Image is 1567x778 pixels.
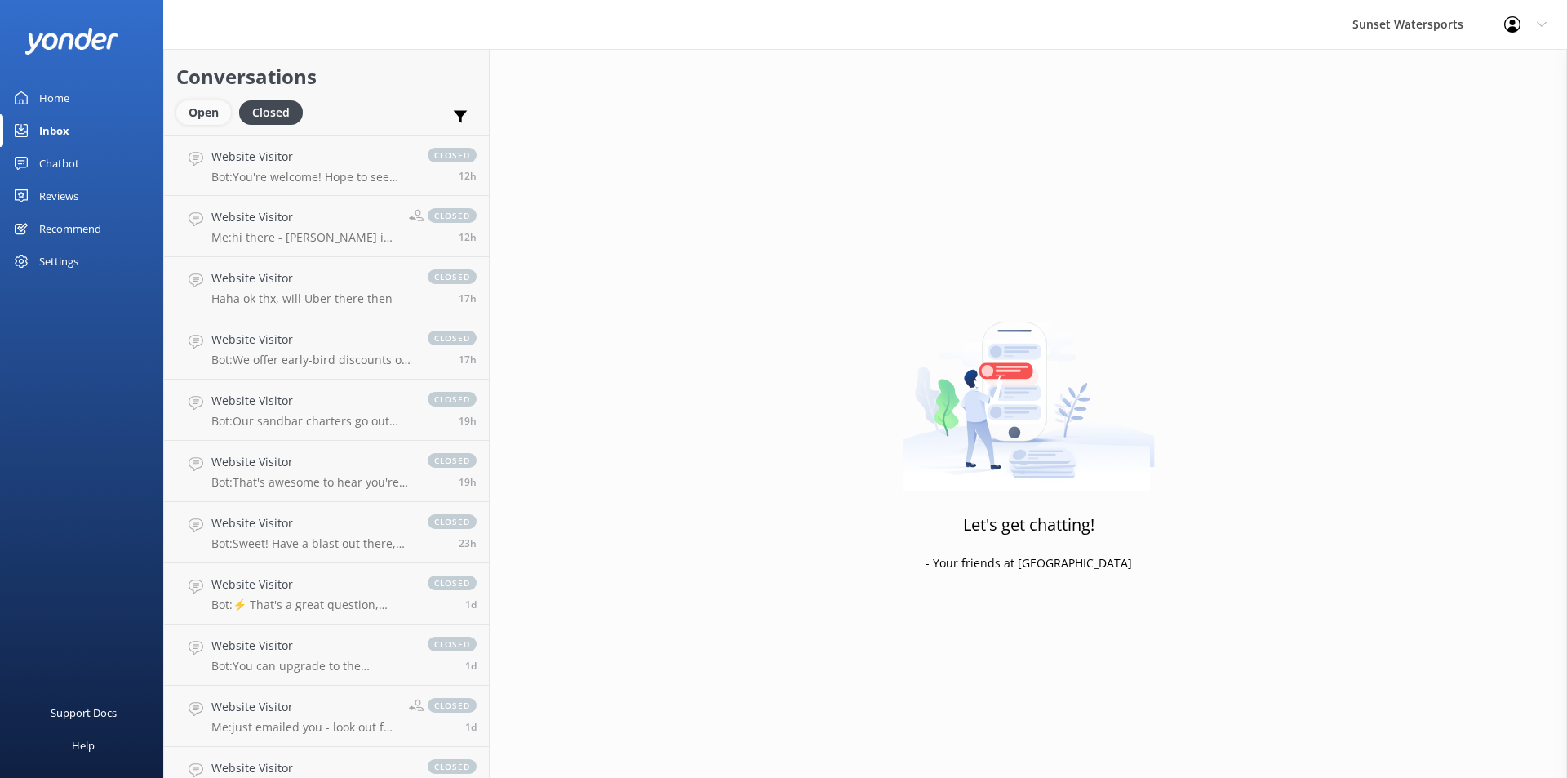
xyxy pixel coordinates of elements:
div: Support Docs [51,696,117,729]
span: Sep 07 2025 09:00pm (UTC -05:00) America/Cancun [465,720,477,734]
h4: Website Visitor [211,576,411,594]
h4: Website Visitor [211,698,397,716]
span: Sep 08 2025 02:14am (UTC -05:00) America/Cancun [465,598,477,611]
h4: Website Visitor [211,331,411,349]
p: Haha ok thx, will Uber there then [211,291,393,306]
span: Sep 08 2025 12:41pm (UTC -05:00) America/Cancun [459,414,477,428]
span: Sep 08 2025 02:20pm (UTC -05:00) America/Cancun [459,291,477,305]
a: Closed [239,103,311,121]
span: Sep 08 2025 02:12pm (UTC -05:00) America/Cancun [459,353,477,367]
p: Bot: We offer early-bird discounts on all of our morning trips! When you book directly with us, w... [211,353,411,367]
a: Website VisitorBot:Sweet! Have a blast out there, and enjoy every moment of your adventure! If an... [164,502,489,563]
a: Website VisitorBot:⚡ That's a great question, unfortunately I do not know the answer. I'm going t... [164,563,489,625]
span: closed [428,698,477,713]
h4: Website Visitor [211,637,411,655]
a: Open [176,103,239,121]
a: Website VisitorMe:hi there - [PERSON_NAME] in our office, following on from our VA - When are you... [164,196,489,257]
span: closed [428,208,477,223]
div: Closed [239,100,303,125]
span: closed [428,576,477,590]
a: Website VisitorBot:We offer early-bird discounts on all of our morning trips! When you book direc... [164,318,489,380]
span: closed [428,453,477,468]
p: Bot: That's awesome to hear you're coming back! For returning guest discounts, give our office a ... [211,475,411,490]
span: Sep 08 2025 12:28pm (UTC -05:00) America/Cancun [459,475,477,489]
span: closed [428,392,477,407]
h4: Website Visitor [211,208,397,226]
span: Sep 08 2025 08:58am (UTC -05:00) America/Cancun [459,536,477,550]
img: artwork of a man stealing a conversation from at giant smartphone [903,287,1155,491]
p: Me: just emailed you - look out for my work email and let me know what time and day suits you bes... [211,720,397,735]
span: closed [428,637,477,651]
span: closed [428,759,477,774]
p: Me: hi there - [PERSON_NAME] in our office, following on from our VA - When are you looking to go... [211,230,397,245]
span: closed [428,148,477,162]
div: Reviews [39,180,78,212]
a: Website VisitorBot:That's awesome to hear you're coming back! For returning guest discounts, give... [164,441,489,502]
img: yonder-white-logo.png [24,28,118,55]
h3: Let's get chatting! [963,512,1094,538]
span: Sep 08 2025 07:05pm (UTC -05:00) America/Cancun [459,230,477,244]
h4: Website Visitor [211,148,411,166]
span: Sep 07 2025 09:25pm (UTC -05:00) America/Cancun [465,659,477,673]
a: Website VisitorBot:Our sandbar charters go out just about every day of the year, weather permitti... [164,380,489,441]
span: closed [428,269,477,284]
a: Website VisitorHaha ok thx, will Uber there thenclosed17h [164,257,489,318]
p: Bot: Sweet! Have a blast out there, and enjoy every moment of your adventure! If anything else co... [211,536,411,551]
p: Bot: ⚡ That's a great question, unfortunately I do not know the answer. I'm going to reach out to... [211,598,411,612]
p: Bot: You're welcome! Hope to see you out on the water soon! 🌊 [211,170,411,184]
a: Website VisitorMe:just emailed you - look out for my work email and let me know what time and day... [164,686,489,747]
p: - Your friends at [GEOGRAPHIC_DATA] [926,554,1132,572]
h4: Website Visitor [211,514,411,532]
h4: Website Visitor [211,392,411,410]
h2: Conversations [176,61,477,92]
div: Open [176,100,231,125]
p: Bot: You can upgrade to the Premium Liquor Package for $19.95, which gives you unlimited mixed dr... [211,659,411,674]
div: Home [39,82,69,114]
h4: Website Visitor [211,453,411,471]
h4: Website Visitor [211,269,393,287]
h4: Website Visitor [211,759,411,777]
a: Website VisitorBot:You can upgrade to the Premium Liquor Package for $19.95, which gives you unli... [164,625,489,686]
span: closed [428,514,477,529]
div: Help [72,729,95,762]
span: closed [428,331,477,345]
div: Settings [39,245,78,278]
span: Sep 08 2025 07:35pm (UTC -05:00) America/Cancun [459,169,477,183]
div: Inbox [39,114,69,147]
div: Recommend [39,212,101,245]
p: Bot: Our sandbar charters go out just about every day of the year, weather permitting. For the la... [211,414,411,429]
div: Chatbot [39,147,79,180]
a: Website VisitorBot:You're welcome! Hope to see you out on the water soon! 🌊closed12h [164,135,489,196]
